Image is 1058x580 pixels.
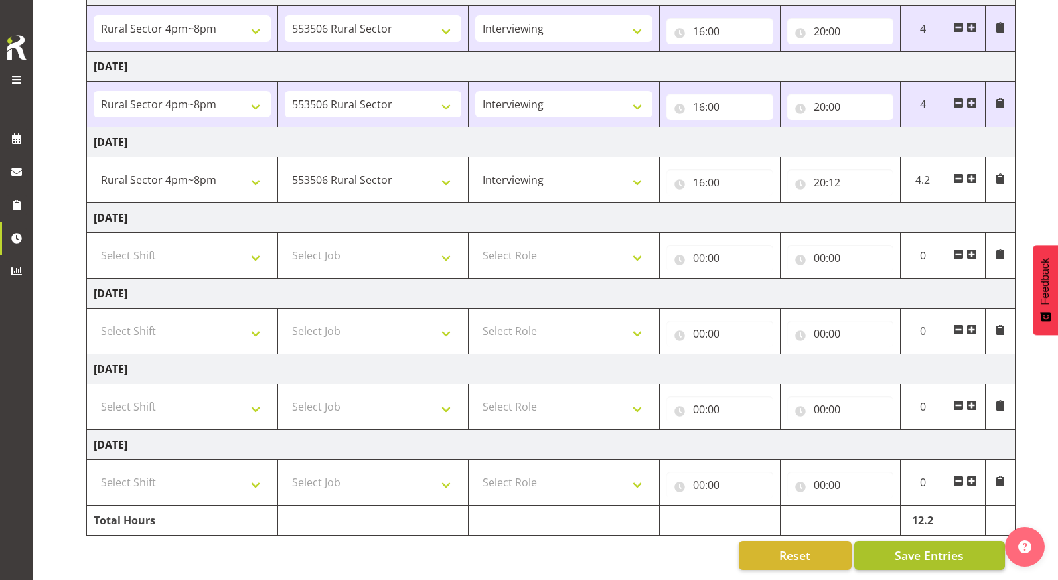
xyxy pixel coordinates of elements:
td: 0 [901,460,945,506]
img: help-xxl-2.png [1018,540,1031,553]
input: Click to select... [666,169,773,196]
td: 4 [901,6,945,52]
input: Click to select... [787,396,894,423]
input: Click to select... [787,321,894,347]
input: Click to select... [666,18,773,44]
input: Click to select... [787,94,894,120]
input: Click to select... [666,94,773,120]
input: Click to select... [787,245,894,271]
input: Click to select... [787,18,894,44]
td: [DATE] [87,203,1016,233]
td: [DATE] [87,354,1016,384]
td: Total Hours [87,506,278,536]
span: Save Entries [895,547,964,564]
td: 0 [901,384,945,430]
td: [DATE] [87,52,1016,82]
td: 0 [901,233,945,279]
input: Click to select... [666,472,773,498]
td: 4.2 [901,157,945,203]
input: Click to select... [666,245,773,271]
td: 12.2 [901,506,945,536]
span: Feedback [1039,258,1051,305]
td: 4 [901,82,945,127]
button: Save Entries [854,541,1005,570]
input: Click to select... [787,472,894,498]
img: Rosterit icon logo [3,33,30,62]
input: Click to select... [787,169,894,196]
input: Click to select... [666,396,773,423]
td: 0 [901,309,945,354]
td: [DATE] [87,127,1016,157]
td: [DATE] [87,279,1016,309]
span: Reset [779,547,810,564]
td: [DATE] [87,430,1016,460]
input: Click to select... [666,321,773,347]
button: Feedback - Show survey [1033,245,1058,335]
button: Reset [739,541,852,570]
